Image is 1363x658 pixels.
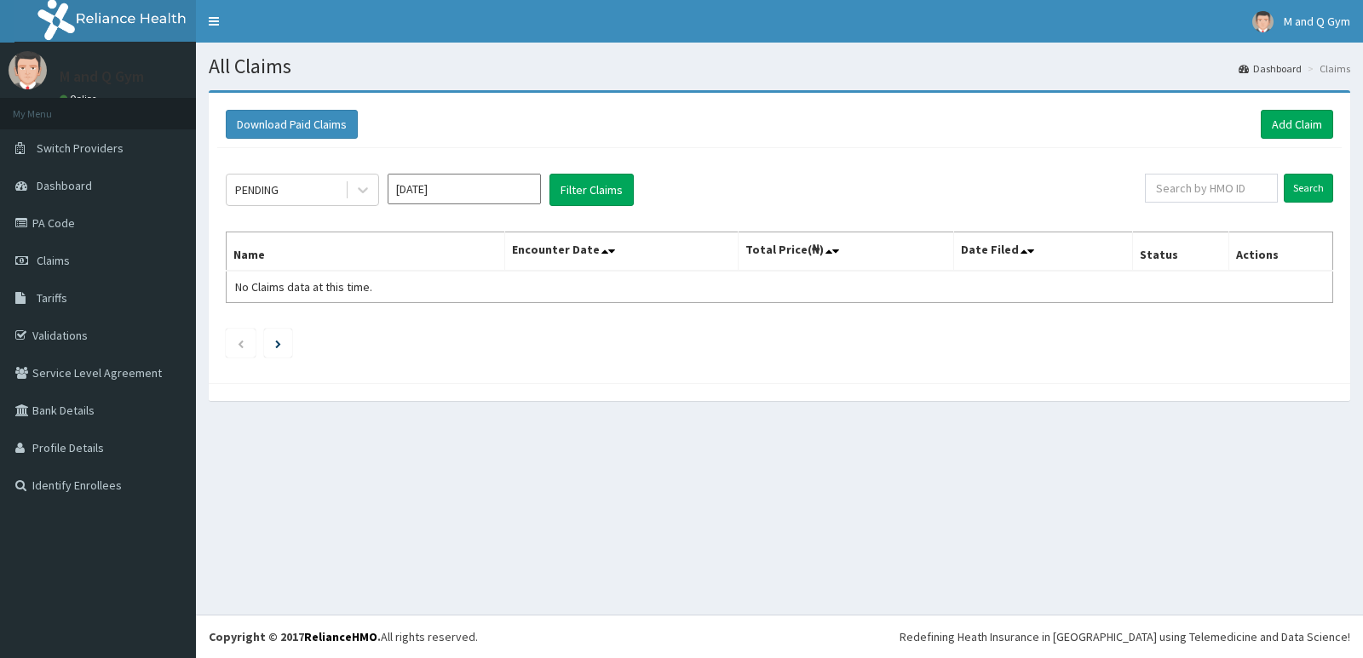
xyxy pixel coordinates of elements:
[209,55,1350,77] h1: All Claims
[900,628,1350,645] div: Redefining Heath Insurance in [GEOGRAPHIC_DATA] using Telemedicine and Data Science!
[1261,110,1333,139] a: Add Claim
[226,110,358,139] button: Download Paid Claims
[60,93,101,105] a: Online
[388,174,541,204] input: Select Month and Year
[738,232,953,272] th: Total Price(₦)
[1145,174,1279,203] input: Search by HMO ID
[235,181,279,198] div: PENDING
[209,629,381,644] strong: Copyright © 2017 .
[60,69,144,84] p: M and Q Gym
[1284,14,1350,29] span: M and Q Gym
[196,615,1363,658] footer: All rights reserved.
[954,232,1133,272] th: Date Filed
[304,629,377,644] a: RelianceHMO
[549,174,634,206] button: Filter Claims
[37,140,124,156] span: Switch Providers
[1239,61,1302,76] a: Dashboard
[237,335,244,351] a: Previous page
[37,253,70,268] span: Claims
[505,232,738,272] th: Encounter Date
[235,279,372,295] span: No Claims data at this time.
[1284,174,1333,203] input: Search
[37,290,67,306] span: Tariffs
[37,178,92,193] span: Dashboard
[9,51,47,89] img: User Image
[275,335,281,351] a: Next page
[1303,61,1350,76] li: Claims
[227,232,505,272] th: Name
[1132,232,1228,272] th: Status
[1228,232,1332,272] th: Actions
[1252,11,1274,32] img: User Image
